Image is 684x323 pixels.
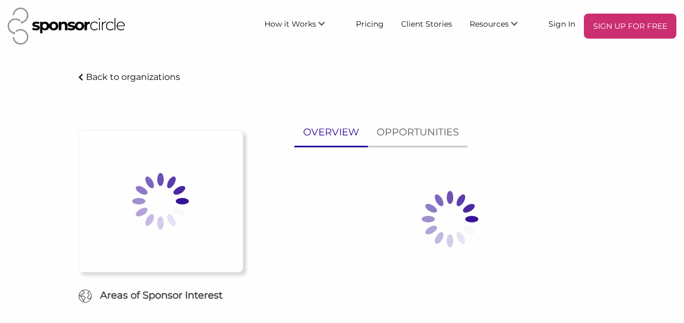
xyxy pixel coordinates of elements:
[377,125,459,140] p: OPPORTUNITIES
[78,289,93,303] img: Globe Icon
[86,72,180,82] p: Back to organizations
[588,18,672,34] p: SIGN UP FOR FREE
[303,125,359,140] p: OVERVIEW
[256,14,347,39] li: How it Works
[347,14,392,33] a: Pricing
[70,289,251,302] h6: Areas of Sponsor Interest
[470,19,509,29] span: Resources
[8,8,125,45] img: Sponsor Circle Logo
[264,19,316,29] span: How it Works
[392,14,461,33] a: Client Stories
[106,147,215,256] img: Loading spinner
[540,14,584,33] a: Sign In
[461,14,540,39] li: Resources
[396,165,504,274] img: Loading spinner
